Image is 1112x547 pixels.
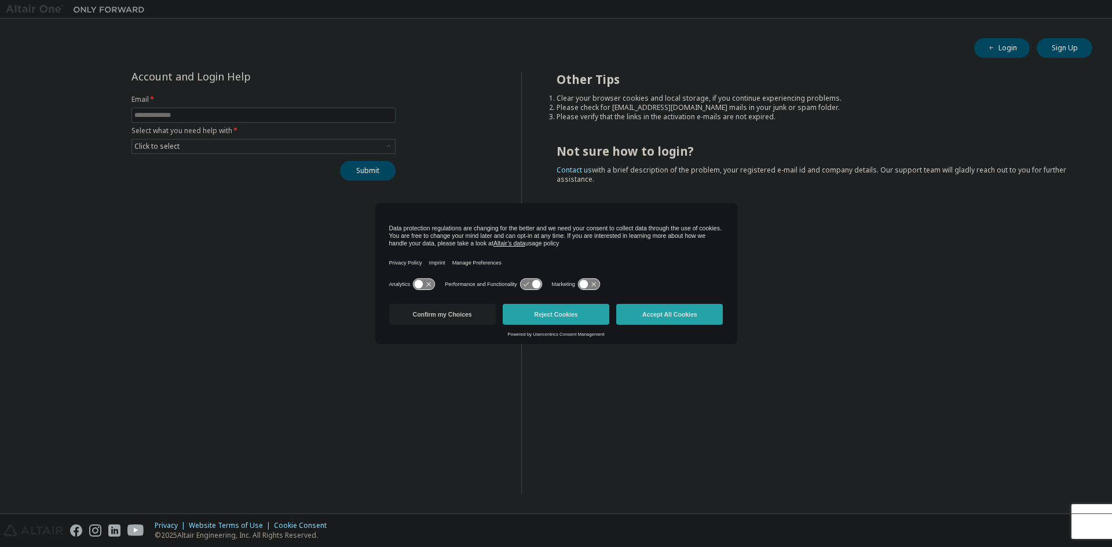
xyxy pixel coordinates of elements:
[557,94,1072,103] li: Clear your browser cookies and local storage, if you continue experiencing problems.
[70,524,82,537] img: facebook.svg
[557,72,1072,87] h2: Other Tips
[557,165,592,175] a: Contact us
[557,165,1066,184] span: with a brief description of the problem, your registered e-mail id and company details. Our suppo...
[127,524,144,537] img: youtube.svg
[155,521,189,530] div: Privacy
[974,38,1030,58] button: Login
[134,142,180,151] div: Click to select
[189,521,274,530] div: Website Terms of Use
[131,95,396,104] label: Email
[557,112,1072,122] li: Please verify that the links in the activation e-mails are not expired.
[155,530,334,540] p: © 2025 Altair Engineering, Inc. All Rights Reserved.
[1037,38,1092,58] button: Sign Up
[557,103,1072,112] li: Please check for [EMAIL_ADDRESS][DOMAIN_NAME] mails in your junk or spam folder.
[557,144,1072,159] h2: Not sure how to login?
[340,161,396,181] button: Submit
[132,139,395,153] div: Click to select
[131,72,343,81] div: Account and Login Help
[6,3,151,15] img: Altair One
[3,524,63,537] img: altair_logo.svg
[89,524,101,537] img: instagram.svg
[274,521,334,530] div: Cookie Consent
[131,126,396,135] label: Select what you need help with
[108,524,120,537] img: linkedin.svg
